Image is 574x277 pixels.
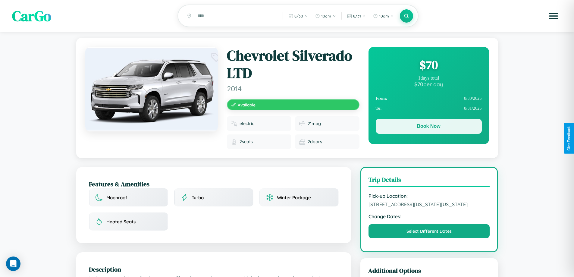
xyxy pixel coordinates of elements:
[369,201,490,207] span: [STREET_ADDRESS][US_STATE][US_STATE]
[308,139,322,144] span: 2 doors
[240,139,253,144] span: 2 seats
[285,11,311,21] button: 8/30
[376,106,382,111] strong: To:
[567,126,571,151] div: Give Feedback
[231,121,237,127] img: Fuel type
[369,175,490,187] h3: Trip Details
[344,11,369,21] button: 8/31
[376,75,482,81] div: 1 days total
[231,139,237,145] img: Seats
[277,195,311,200] span: Winter Package
[106,195,127,200] span: Moonroof
[370,11,397,21] button: 10am
[369,193,490,199] strong: Pick-up Location:
[308,121,321,126] span: 21 mpg
[376,96,387,101] strong: From:
[376,93,482,103] div: 8 / 30 / 2025
[227,84,359,93] span: 2014
[238,102,256,107] span: Available
[545,8,562,24] button: Open menu
[227,47,359,82] h1: Chevrolet Silverado LTD
[369,213,490,219] strong: Change Dates:
[369,224,490,238] button: Select Different Dates
[106,219,136,225] span: Heated Seats
[85,47,218,131] img: Chevrolet Silverado LTD 2014
[299,121,305,127] img: Fuel efficiency
[376,103,482,113] div: 8 / 31 / 2025
[312,11,339,21] button: 10am
[192,195,204,200] span: Turbo
[321,14,331,18] span: 10am
[6,257,20,271] div: Open Intercom Messenger
[379,14,389,18] span: 10am
[368,266,490,275] h3: Additional Options
[376,57,482,73] div: $ 70
[376,119,482,134] button: Book Now
[299,139,305,145] img: Doors
[89,265,339,274] h2: Description
[294,14,303,18] span: 8 / 30
[376,81,482,87] div: $ 70 per day
[353,14,361,18] span: 8 / 31
[89,180,339,188] h2: Features & Amenities
[240,121,254,126] span: electric
[12,6,51,26] span: CarGo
